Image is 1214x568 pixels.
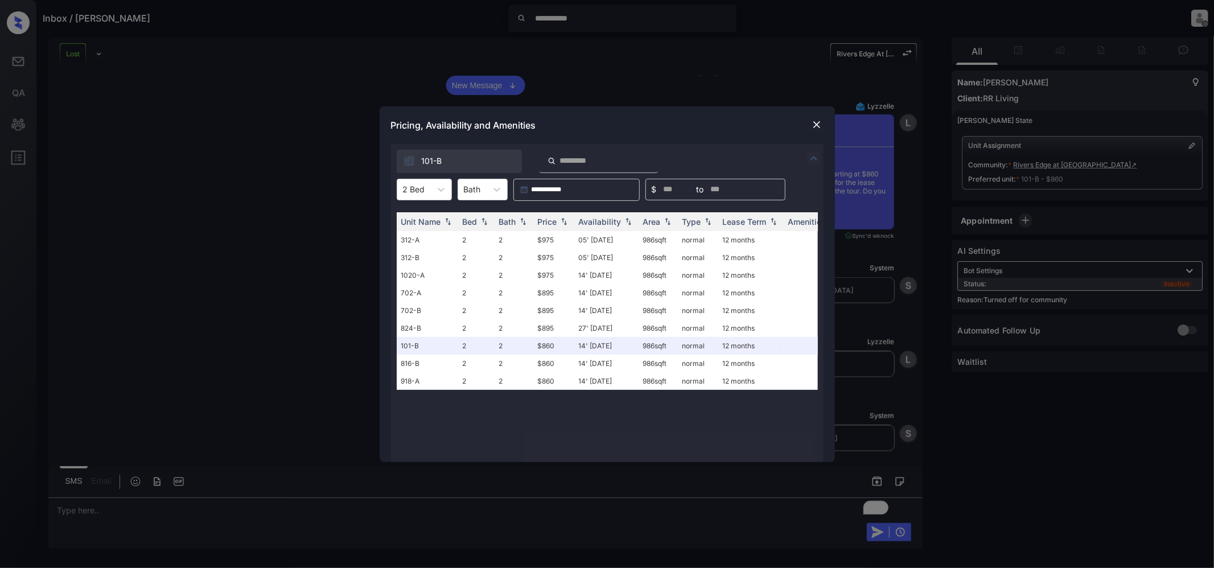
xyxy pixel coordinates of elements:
img: close [811,119,822,130]
td: 2 [458,355,495,372]
td: normal [678,337,718,355]
td: $895 [533,302,574,319]
img: sorting [479,217,490,225]
td: 05' [DATE] [574,249,639,266]
td: $895 [533,284,574,302]
div: Lease Term [723,217,767,227]
td: normal [678,355,718,372]
td: 2 [495,302,533,319]
td: 2 [458,372,495,390]
td: 101-B [397,337,458,355]
td: 14' [DATE] [574,266,639,284]
td: 05' [DATE] [574,231,639,249]
span: to [697,183,704,196]
td: $860 [533,372,574,390]
td: 2 [458,302,495,319]
div: Pricing, Availability and Amenities [380,106,835,144]
td: 2 [458,266,495,284]
td: 27' [DATE] [574,319,639,337]
td: 816-B [397,355,458,372]
td: 2 [495,249,533,266]
td: 14' [DATE] [574,355,639,372]
div: Price [538,217,557,227]
td: 986 sqft [639,266,678,284]
td: 2 [495,355,533,372]
td: 918-A [397,372,458,390]
td: 14' [DATE] [574,372,639,390]
td: 1020-A [397,266,458,284]
td: 2 [495,372,533,390]
td: normal [678,266,718,284]
td: 312-B [397,249,458,266]
td: normal [678,284,718,302]
td: 12 months [718,337,784,355]
img: icon-zuma [807,151,821,165]
td: 14' [DATE] [574,284,639,302]
td: 12 months [718,249,784,266]
td: 986 sqft [639,249,678,266]
td: 12 months [718,284,784,302]
img: sorting [623,217,634,225]
img: sorting [662,217,673,225]
td: 2 [495,319,533,337]
td: normal [678,372,718,390]
td: $895 [533,319,574,337]
td: 14' [DATE] [574,337,639,355]
td: 12 months [718,302,784,319]
td: normal [678,249,718,266]
td: $860 [533,355,574,372]
td: 702-A [397,284,458,302]
td: $975 [533,231,574,249]
td: 12 months [718,355,784,372]
div: Availability [579,217,622,227]
span: $ [652,183,657,196]
td: 12 months [718,231,784,249]
img: sorting [517,217,529,225]
img: sorting [558,217,570,225]
td: 2 [458,249,495,266]
img: icon-zuma [548,156,556,166]
div: Bed [463,217,478,227]
td: 986 sqft [639,337,678,355]
span: 101-B [422,155,442,167]
img: sorting [442,217,454,225]
td: 12 months [718,372,784,390]
td: 14' [DATE] [574,302,639,319]
td: 2 [458,231,495,249]
div: Area [643,217,661,227]
td: 986 sqft [639,302,678,319]
td: 2 [458,337,495,355]
img: sorting [702,217,714,225]
td: 12 months [718,266,784,284]
td: 2 [458,284,495,302]
div: Unit Name [401,217,441,227]
td: $975 [533,266,574,284]
img: icon-zuma [404,155,415,167]
td: 312-A [397,231,458,249]
td: normal [678,302,718,319]
div: Type [682,217,701,227]
div: Bath [499,217,516,227]
div: Amenities [788,217,826,227]
td: 986 sqft [639,231,678,249]
td: 2 [495,231,533,249]
td: normal [678,231,718,249]
td: 2 [495,337,533,355]
td: 702-B [397,302,458,319]
td: 986 sqft [639,355,678,372]
img: sorting [768,217,779,225]
td: $975 [533,249,574,266]
td: 12 months [718,319,784,337]
td: 2 [495,284,533,302]
td: $860 [533,337,574,355]
td: 2 [495,266,533,284]
td: 986 sqft [639,319,678,337]
td: 2 [458,319,495,337]
td: 986 sqft [639,372,678,390]
td: normal [678,319,718,337]
td: 986 sqft [639,284,678,302]
td: 824-B [397,319,458,337]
